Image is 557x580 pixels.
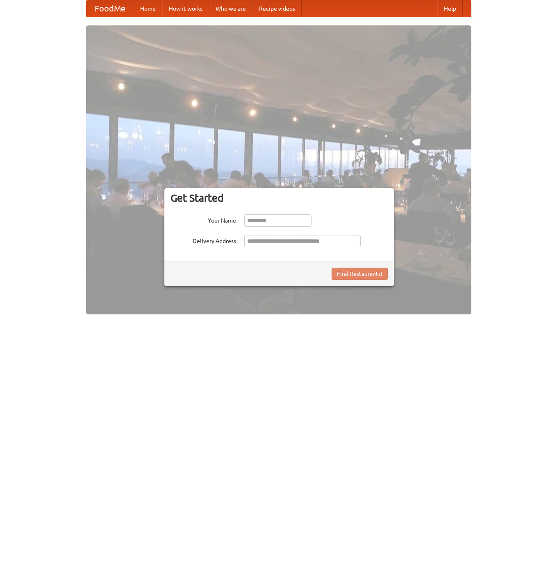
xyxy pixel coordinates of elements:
[162,0,209,17] a: How it works
[171,214,236,225] label: Your Name
[332,268,388,280] button: Find Restaurants!
[86,0,134,17] a: FoodMe
[209,0,252,17] a: Who we are
[437,0,463,17] a: Help
[134,0,162,17] a: Home
[252,0,302,17] a: Recipe videos
[171,235,236,245] label: Delivery Address
[171,192,388,204] h3: Get Started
